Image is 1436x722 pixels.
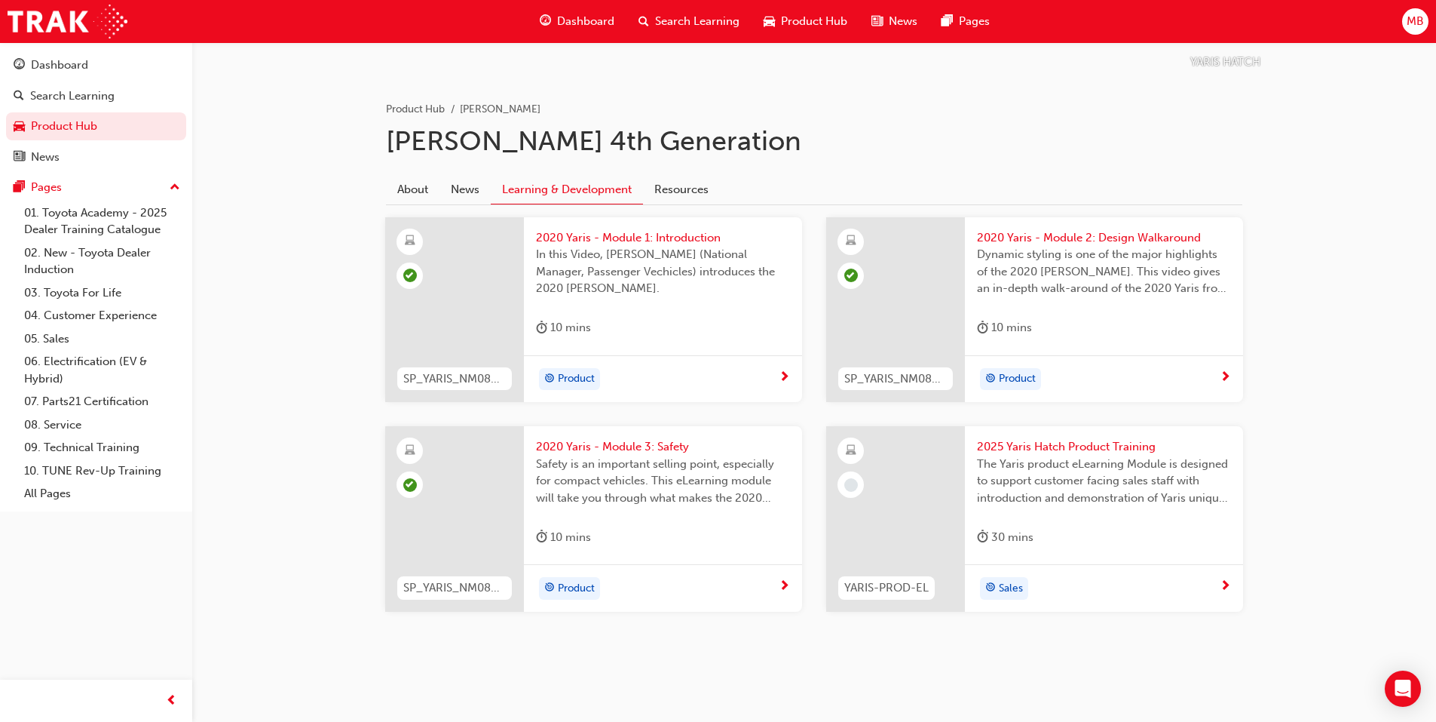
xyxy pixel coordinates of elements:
[18,413,186,437] a: 08. Service
[405,441,415,461] span: learningResourceType_ELEARNING-icon
[14,181,25,195] span: pages-icon
[18,281,186,305] a: 03. Toyota For Life
[977,456,1231,507] span: The Yaris product eLearning Module is designed to support customer facing sales staff with introd...
[536,528,591,547] div: 10 mins
[1385,671,1421,707] div: Open Intercom Messenger
[536,318,547,337] span: duration-icon
[1220,371,1231,385] span: next-icon
[655,13,739,30] span: Search Learning
[638,12,649,31] span: search-icon
[14,59,25,72] span: guage-icon
[31,57,88,74] div: Dashboard
[779,371,790,385] span: next-icon
[14,120,25,134] span: car-icon
[536,318,591,337] div: 10 mins
[844,370,947,388] span: SP_YARIS_NM0820_EL_02
[385,217,802,403] a: SP_YARIS_NM0820_EL_012020 Yaris - Module 1: IntroductionIn this Video, [PERSON_NAME] (National Ma...
[558,370,595,388] span: Product
[18,482,186,505] a: All Pages
[985,579,996,598] span: target-icon
[403,269,417,282] span: learningRecordVerb_COMPLETE-icon
[643,175,720,204] a: Resources
[18,350,186,390] a: 06. Electrification (EV & Hybrid)
[6,51,186,79] a: Dashboard
[439,175,491,204] a: News
[385,426,802,612] a: SP_YARIS_NM0820_EL_032020 Yaris - Module 3: SafetySafety is an important selling point, especiall...
[844,579,929,597] span: YARIS-PROD-EL
[1190,54,1260,71] p: YARIS HATCH
[6,174,186,201] button: Pages
[536,528,547,547] span: duration-icon
[999,580,1023,598] span: Sales
[977,246,1231,297] span: Dynamic styling is one of the major highlights of the 2020 [PERSON_NAME]. This video gives an in-...
[18,241,186,281] a: 02. New - Toyota Dealer Induction
[544,370,555,389] span: target-icon
[544,579,555,598] span: target-icon
[528,6,626,37] a: guage-iconDashboard
[977,229,1231,247] span: 2020 Yaris - Module 2: Design Walkaround
[846,232,856,251] span: learningResourceType_ELEARNING-icon
[977,438,1231,456] span: 2025 Yaris Hatch Product Training
[557,13,614,30] span: Dashboard
[558,580,595,598] span: Product
[826,217,1243,403] a: SP_YARIS_NM0820_EL_022020 Yaris - Module 2: Design WalkaroundDynamic styling is one of the major ...
[846,441,856,461] span: learningResourceType_ELEARNING-icon
[626,6,752,37] a: search-iconSearch Learning
[6,82,186,110] a: Search Learning
[859,6,929,37] a: news-iconNews
[985,370,996,389] span: target-icon
[764,12,775,31] span: car-icon
[8,5,127,38] img: Trak
[14,90,24,103] span: search-icon
[779,580,790,594] span: next-icon
[1402,8,1428,35] button: MB
[6,48,186,174] button: DashboardSearch LearningProduct HubNews
[871,12,883,31] span: news-icon
[18,304,186,327] a: 04. Customer Experience
[536,456,790,507] span: Safety is an important selling point, especially for compact vehicles. This eLearning module will...
[999,370,1036,388] span: Product
[6,112,186,140] a: Product Hub
[170,178,180,198] span: up-icon
[536,246,790,297] span: In this Video, [PERSON_NAME] (National Manager, Passenger Vechicles) introduces the 2020 [PERSON_...
[1220,580,1231,594] span: next-icon
[18,390,186,413] a: 07. Parts21 Certification
[386,124,1242,158] h1: [PERSON_NAME] 4th Generation
[977,318,1032,337] div: 10 mins
[30,88,115,105] div: Search Learning
[386,103,445,115] a: Product Hub
[403,478,417,492] span: learningRecordVerb_COMPLETE-icon
[166,692,177,711] span: prev-icon
[977,528,988,547] span: duration-icon
[403,579,506,597] span: SP_YARIS_NM0820_EL_03
[18,436,186,459] a: 09. Technical Training
[536,229,790,247] span: 2020 Yaris - Module 1: Introduction
[31,179,62,196] div: Pages
[929,6,1002,37] a: pages-iconPages
[460,101,540,118] li: [PERSON_NAME]
[6,143,186,171] a: News
[18,201,186,241] a: 01. Toyota Academy - 2025 Dealer Training Catalogue
[977,528,1033,547] div: 30 mins
[844,478,858,492] span: learningRecordVerb_NONE-icon
[889,13,917,30] span: News
[386,175,439,204] a: About
[977,318,988,337] span: duration-icon
[403,370,506,388] span: SP_YARIS_NM0820_EL_01
[844,269,858,282] span: learningRecordVerb_COMPLETE-icon
[959,13,990,30] span: Pages
[781,13,847,30] span: Product Hub
[540,12,551,31] span: guage-icon
[18,459,186,483] a: 10. TUNE Rev-Up Training
[18,327,186,351] a: 05. Sales
[405,232,415,251] span: learningResourceType_ELEARNING-icon
[536,438,790,456] span: 2020 Yaris - Module 3: Safety
[14,151,25,164] span: news-icon
[942,12,953,31] span: pages-icon
[826,426,1243,612] a: YARIS-PROD-EL2025 Yaris Hatch Product TrainingThe Yaris product eLearning Module is designed to s...
[491,175,643,204] a: Learning & Development
[752,6,859,37] a: car-iconProduct Hub
[1407,13,1424,30] span: MB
